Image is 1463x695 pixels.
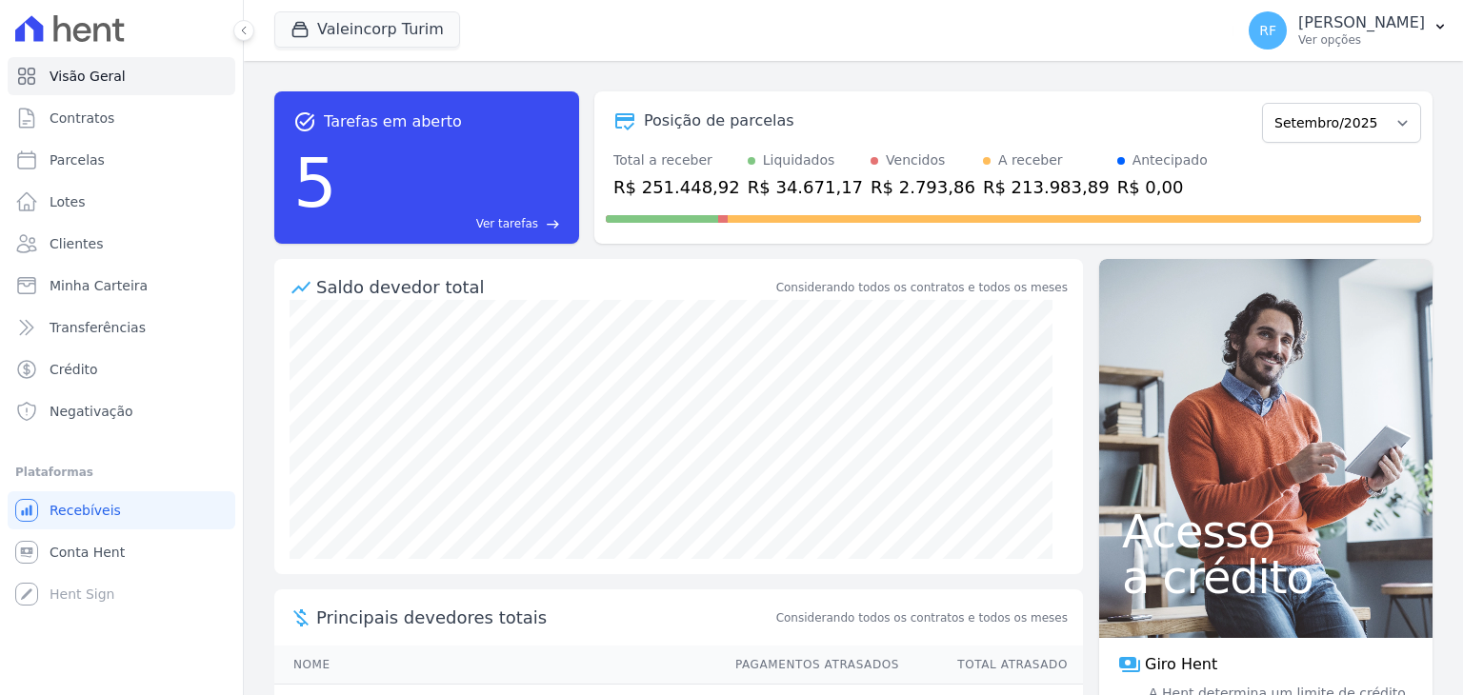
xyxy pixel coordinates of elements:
[613,150,740,170] div: Total a receber
[293,133,337,232] div: 5
[871,174,975,200] div: R$ 2.793,86
[274,645,717,685] th: Nome
[50,501,121,520] span: Recebíveis
[50,234,103,253] span: Clientes
[50,276,148,295] span: Minha Carteira
[50,150,105,169] span: Parcelas
[15,461,228,484] div: Plataformas
[8,491,235,529] a: Recebíveis
[546,217,560,231] span: east
[1122,554,1410,600] span: a crédito
[1298,32,1425,48] p: Ver opções
[1233,4,1463,57] button: RF [PERSON_NAME] Ver opções
[8,350,235,388] a: Crédito
[900,645,1083,685] th: Total Atrasado
[8,57,235,95] a: Visão Geral
[50,109,114,128] span: Contratos
[8,308,235,347] a: Transferências
[8,141,235,179] a: Parcelas
[748,174,863,200] div: R$ 34.671,17
[8,225,235,263] a: Clientes
[8,533,235,571] a: Conta Hent
[776,279,1068,296] div: Considerando todos os contratos e todos os meses
[8,267,235,305] a: Minha Carteira
[1132,150,1208,170] div: Antecipado
[476,215,538,232] span: Ver tarefas
[316,274,772,300] div: Saldo devedor total
[50,192,86,211] span: Lotes
[50,402,133,421] span: Negativação
[998,150,1063,170] div: A receber
[1298,13,1425,32] p: [PERSON_NAME]
[1117,174,1208,200] div: R$ 0,00
[274,11,460,48] button: Valeincorp Turim
[1145,653,1217,676] span: Giro Hent
[8,392,235,430] a: Negativação
[1259,24,1276,37] span: RF
[613,174,740,200] div: R$ 251.448,92
[50,360,98,379] span: Crédito
[1122,508,1410,554] span: Acesso
[644,109,794,132] div: Posição de parcelas
[8,183,235,221] a: Lotes
[886,150,945,170] div: Vencidos
[345,215,560,232] a: Ver tarefas east
[50,318,146,337] span: Transferências
[293,110,316,133] span: task_alt
[50,543,125,562] span: Conta Hent
[717,645,900,685] th: Pagamentos Atrasados
[8,99,235,137] a: Contratos
[316,605,772,630] span: Principais devedores totais
[324,110,462,133] span: Tarefas em aberto
[776,609,1068,626] span: Considerando todos os contratos e todos os meses
[763,150,835,170] div: Liquidados
[983,174,1110,200] div: R$ 213.983,89
[50,67,126,86] span: Visão Geral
